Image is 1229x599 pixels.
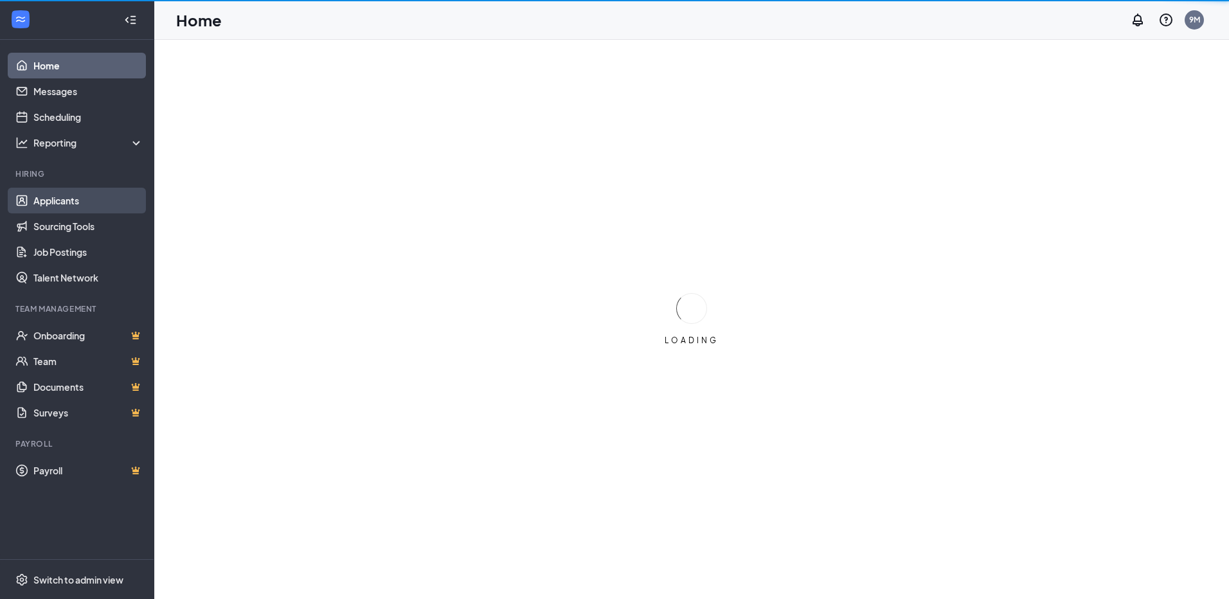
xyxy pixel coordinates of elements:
svg: QuestionInfo [1158,12,1174,28]
div: Team Management [15,303,141,314]
div: Reporting [33,136,144,149]
a: DocumentsCrown [33,374,143,400]
div: Switch to admin view [33,573,123,586]
a: OnboardingCrown [33,323,143,348]
a: TeamCrown [33,348,143,374]
svg: Analysis [15,136,28,149]
a: PayrollCrown [33,458,143,483]
svg: Collapse [124,13,137,26]
a: SurveysCrown [33,400,143,425]
div: Hiring [15,168,141,179]
a: Talent Network [33,265,143,291]
a: Job Postings [33,239,143,265]
a: Home [33,53,143,78]
a: Applicants [33,188,143,213]
a: Scheduling [33,104,143,130]
div: Payroll [15,438,141,449]
svg: Settings [15,573,28,586]
svg: Notifications [1130,12,1145,28]
div: LOADING [659,335,724,346]
div: 9M [1189,14,1200,25]
a: Messages [33,78,143,104]
a: Sourcing Tools [33,213,143,239]
svg: WorkstreamLogo [14,13,27,26]
h1: Home [176,9,222,31]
